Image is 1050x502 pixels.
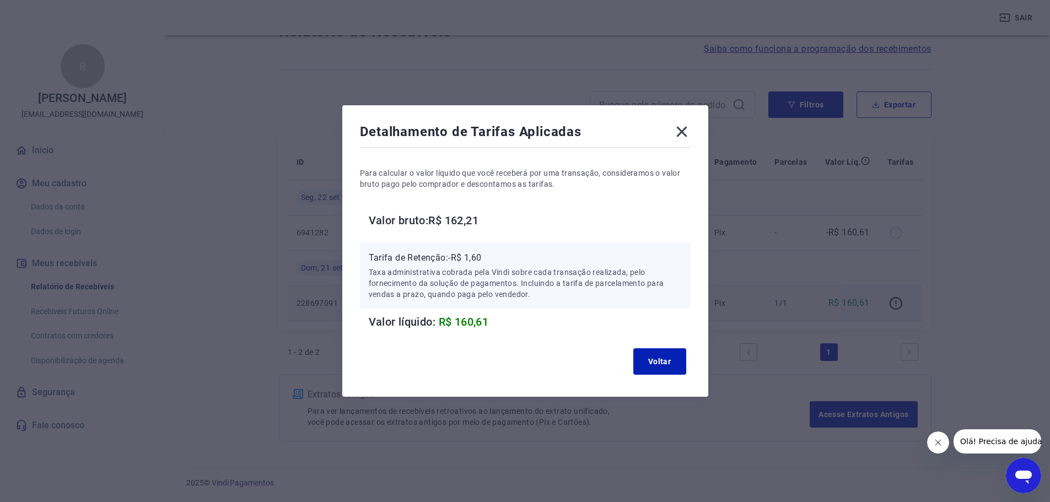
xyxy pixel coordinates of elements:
p: Para calcular o valor líquido que você receberá por uma transação, consideramos o valor bruto pag... [360,168,691,190]
p: Tarifa de Retenção: -R$ 1,60 [369,251,682,265]
span: R$ 160,61 [439,315,489,328]
p: Taxa administrativa cobrada pela Vindi sobre cada transação realizada, pelo fornecimento da soluç... [369,267,682,300]
button: Voltar [633,348,686,375]
iframe: Mensagem da empresa [954,429,1041,454]
h6: Valor líquido: [369,313,691,331]
span: Olá! Precisa de ajuda? [7,8,93,17]
iframe: Fechar mensagem [927,431,949,454]
h6: Valor bruto: R$ 162,21 [369,212,691,229]
div: Detalhamento de Tarifas Aplicadas [360,123,691,145]
iframe: Botão para abrir a janela de mensagens [1006,458,1041,493]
